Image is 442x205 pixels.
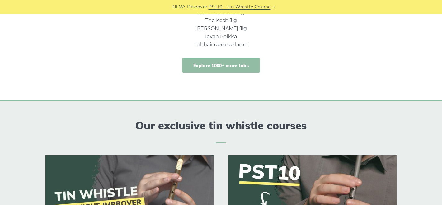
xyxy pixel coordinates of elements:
a: [PERSON_NAME] Jig [195,26,247,31]
span: NEW: [172,3,185,11]
a: Tabhair dom do lámh [195,42,248,48]
a: Ievan Polkka [205,34,237,40]
a: The Kesh Jig [205,17,237,23]
a: PST10 - Tin Whistle Course [209,3,271,11]
span: Discover [187,3,208,11]
a: Explore 1000+ more tabs [182,58,260,73]
h2: Our exclusive tin whistle courses [45,119,397,143]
